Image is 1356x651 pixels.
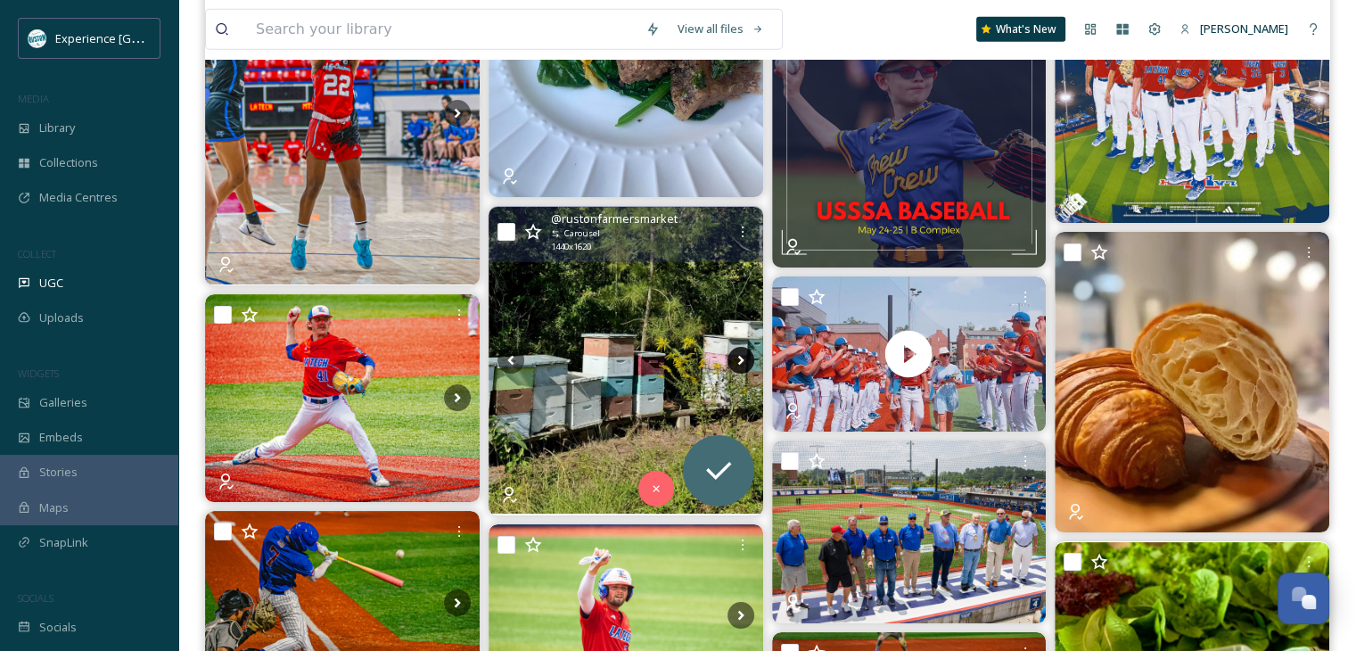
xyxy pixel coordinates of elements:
a: What's New [976,17,1065,42]
img: Celebrate World Bee Day with us! These tiny pollinators have a big impact! Shop local, support ou... [489,207,763,514]
button: Open Chat [1278,573,1329,624]
video: 𝐂𝐥𝐚𝐬𝐬 𝐨𝐟 𝟐𝟎𝟐𝟓 🎓 [771,276,1046,432]
span: Stories [39,464,78,481]
span: 1440 x 1620 [551,241,591,253]
span: Socials [39,619,77,636]
img: 24IZHUKKFBA4HCESFN4PRDEIEY.avif [29,29,46,47]
img: It was great to have the 1975 Diamond ‘Dogs at the Love Shack today! Appreciate you guys for comi... [772,441,1047,623]
a: View all files [669,12,773,46]
span: MEDIA [18,92,49,105]
span: Experience [GEOGRAPHIC_DATA] [55,29,232,46]
span: [PERSON_NAME] [1200,21,1288,37]
span: COLLECT [18,247,56,260]
input: Search your library [247,10,637,49]
span: SnapLink [39,534,88,551]
span: Carousel [564,227,600,240]
span: Media Centres [39,189,118,206]
span: Galleries [39,394,87,411]
img: 🥐 Happy Saturday! 🎉 Come grab some fresh baked Breakfast Pastries, Breads, and Cookies for the we... [1055,232,1329,532]
a: [PERSON_NAME] [1171,12,1297,46]
img: The ‘Stache. Is. Cash. 💰 5 IP 0 R 5 K 2 H 1 BB [205,294,480,502]
span: @ rustonfarmersmarket [551,210,678,227]
span: UGC [39,275,63,292]
span: Maps [39,499,69,516]
span: SOCIALS [18,591,53,605]
span: Embeds [39,429,83,446]
img: thumbnail [771,276,1046,432]
span: Collections [39,154,98,171]
span: WIDGETS [18,367,59,380]
span: Uploads [39,309,84,326]
span: Library [39,119,75,136]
